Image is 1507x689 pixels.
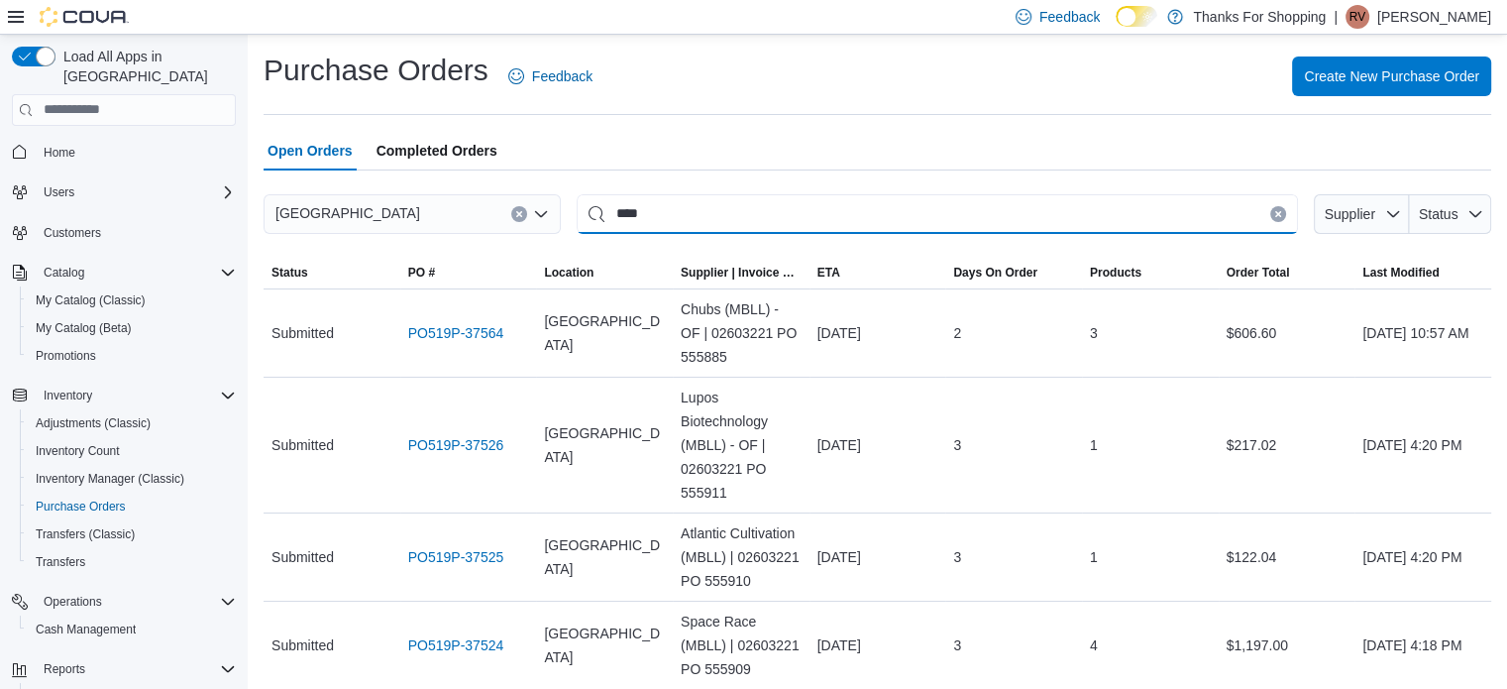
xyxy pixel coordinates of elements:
[28,550,93,574] a: Transfers
[1219,626,1355,665] div: $1,197.00
[28,618,236,641] span: Cash Management
[532,66,592,86] span: Feedback
[28,522,143,546] a: Transfers (Classic)
[1219,537,1355,577] div: $122.04
[408,433,504,457] a: PO519P-37526
[36,622,136,637] span: Cash Management
[36,471,184,487] span: Inventory Manager (Classic)
[377,131,497,171] span: Completed Orders
[673,514,809,601] div: Atlantic Cultivation (MBLL) | 02603221 PO 555910
[1090,321,1098,345] span: 3
[673,257,809,288] button: Supplier | Invoice Number
[36,180,82,204] button: Users
[1227,265,1290,281] span: Order Total
[577,194,1298,234] input: This is a search bar. After typing your query, hit enter to filter the results lower in the page.
[36,141,83,165] a: Home
[40,7,129,27] img: Cova
[271,321,334,345] span: Submitted
[400,257,537,288] button: PO #
[271,265,308,281] span: Status
[36,221,109,245] a: Customers
[500,57,600,96] a: Feedback
[1292,57,1491,96] button: Create New Purchase Order
[44,388,92,403] span: Inventory
[271,633,334,657] span: Submitted
[4,382,244,409] button: Inventory
[28,316,236,340] span: My Catalog (Beta)
[1354,425,1491,465] div: [DATE] 4:20 PM
[20,465,244,493] button: Inventory Manager (Classic)
[20,287,244,314] button: My Catalog (Classic)
[673,602,809,689] div: Space Race (MBLL) | 02603221 PO 555909
[1082,257,1219,288] button: Products
[36,499,126,515] span: Purchase Orders
[4,138,244,167] button: Home
[809,257,946,288] button: ETA
[1116,27,1117,28] span: Dark Mode
[953,633,961,657] span: 3
[1362,265,1439,281] span: Last Modified
[408,545,504,569] a: PO519P-37525
[20,520,244,548] button: Transfers (Classic)
[945,257,1082,288] button: Days On Order
[36,384,236,407] span: Inventory
[1354,313,1491,353] div: [DATE] 10:57 AM
[28,618,144,641] a: Cash Management
[28,288,154,312] a: My Catalog (Classic)
[28,288,236,312] span: My Catalog (Classic)
[408,321,504,345] a: PO519P-37564
[271,433,334,457] span: Submitted
[408,265,435,281] span: PO #
[1090,265,1141,281] span: Products
[36,657,236,681] span: Reports
[44,225,101,241] span: Customers
[55,47,236,86] span: Load All Apps in [GEOGRAPHIC_DATA]
[809,626,946,665] div: [DATE]
[1377,5,1491,29] p: [PERSON_NAME]
[1219,313,1355,353] div: $606.60
[28,439,236,463] span: Inventory Count
[1304,66,1479,86] span: Create New Purchase Order
[1090,545,1098,569] span: 1
[28,411,236,435] span: Adjustments (Classic)
[533,206,549,222] button: Open list of options
[36,180,236,204] span: Users
[1346,5,1369,29] div: R Vidler
[1419,206,1458,222] span: Status
[20,314,244,342] button: My Catalog (Beta)
[28,495,236,518] span: Purchase Orders
[36,261,236,285] span: Catalog
[271,545,334,569] span: Submitted
[20,493,244,520] button: Purchase Orders
[544,533,665,581] span: [GEOGRAPHIC_DATA]
[28,467,192,491] a: Inventory Manager (Classic)
[36,415,151,431] span: Adjustments (Classic)
[36,590,236,614] span: Operations
[1349,5,1365,29] span: RV
[4,218,244,247] button: Customers
[1219,257,1355,288] button: Order Total
[268,131,353,171] span: Open Orders
[28,344,104,368] a: Promotions
[20,409,244,437] button: Adjustments (Classic)
[20,548,244,576] button: Transfers
[1409,194,1491,234] button: Status
[264,51,488,90] h1: Purchase Orders
[1090,633,1098,657] span: 4
[28,522,236,546] span: Transfers (Classic)
[1193,5,1326,29] p: Thanks For Shopping
[28,316,140,340] a: My Catalog (Beta)
[264,257,400,288] button: Status
[953,321,961,345] span: 2
[4,655,244,683] button: Reports
[673,378,809,513] div: Lupos Biotechnology (MBLL) - OF | 02603221 PO 555911
[1219,425,1355,465] div: $217.02
[809,537,946,577] div: [DATE]
[44,145,75,161] span: Home
[1334,5,1338,29] p: |
[275,201,420,225] span: [GEOGRAPHIC_DATA]
[1325,206,1375,222] span: Supplier
[1270,206,1286,222] button: Clear input
[544,421,665,469] span: [GEOGRAPHIC_DATA]
[817,265,840,281] span: ETA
